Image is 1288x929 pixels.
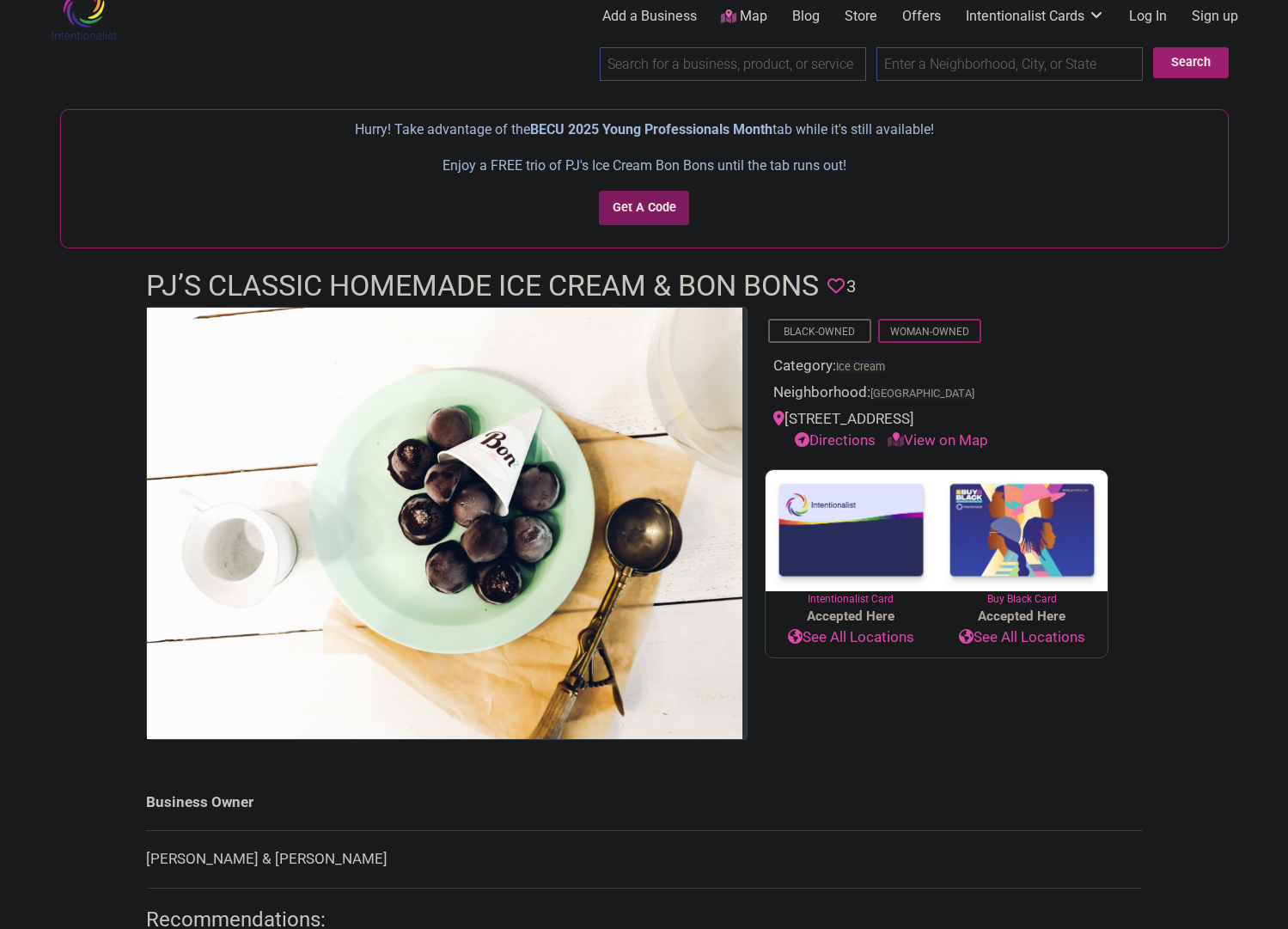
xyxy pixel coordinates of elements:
[721,7,767,27] a: Map
[773,382,1100,408] div: Neighborhood:
[1192,7,1238,26] a: Sign up
[845,7,877,26] a: Store
[836,360,885,373] a: Ice Cream
[937,470,1108,608] a: Buy Black Card
[890,326,969,338] a: Woman-Owned
[530,121,772,138] span: BECU 2025 Young Professionals Month
[870,388,974,400] span: [GEOGRAPHIC_DATA]
[70,119,1219,141] p: Hurry! Take advantage of the tab while it's still available!
[888,431,988,449] a: View on Map
[1153,47,1229,78] button: Search
[766,470,937,607] a: Intentionalist Card
[966,7,1105,26] a: Intentionalist Cards
[146,266,819,307] h1: PJ’s Classic Homemade Ice Cream & Bon Bons
[1129,7,1167,26] a: Log In
[937,470,1108,592] img: Buy Black Card
[70,155,1219,177] p: Enjoy a FREE trio of PJ's Ice Cream Bon Bons until the tab runs out!
[766,626,937,649] a: See All Locations
[773,355,1100,382] div: Category:
[602,7,697,26] a: Add a Business
[792,7,820,26] a: Blog
[766,470,937,591] img: Intentionalist Card
[146,774,1143,831] td: Business Owner
[795,431,876,449] a: Directions
[147,308,742,738] img: PJ's Classic Ice Cream & Bon Bons
[937,626,1108,649] a: See All Locations
[937,607,1108,626] span: Accepted Here
[876,47,1143,81] input: Enter a Neighborhood, City, or State
[599,191,689,226] input: Get A Code
[146,831,1143,889] td: [PERSON_NAME] & [PERSON_NAME]
[773,408,1100,452] div: [STREET_ADDRESS]
[846,273,856,300] span: 3
[766,607,937,626] span: Accepted Here
[600,47,866,81] input: Search for a business, product, or service
[902,7,941,26] a: Offers
[784,326,855,338] a: Black-Owned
